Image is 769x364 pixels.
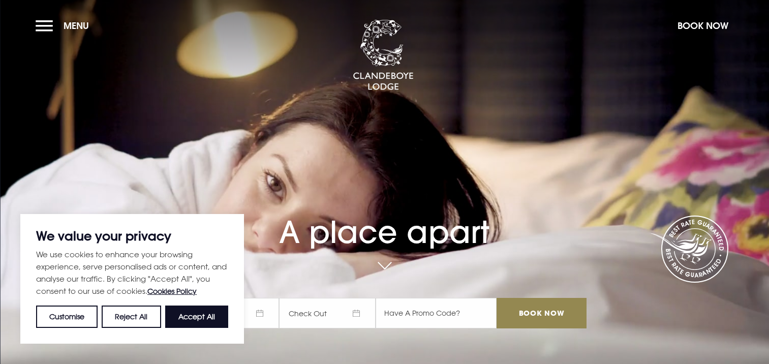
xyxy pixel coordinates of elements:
button: Menu [36,15,94,37]
div: We value your privacy [20,214,244,344]
input: Book Now [497,298,586,328]
span: Check Out [279,298,376,328]
input: Have A Promo Code? [376,298,497,328]
p: We use cookies to enhance your browsing experience, serve personalised ads or content, and analys... [36,248,228,297]
span: Menu [64,20,89,32]
a: Cookies Policy [147,287,197,295]
p: We value your privacy [36,230,228,242]
button: Reject All [102,306,161,328]
img: Clandeboye Lodge [353,20,414,91]
button: Book Now [672,15,733,37]
button: Accept All [165,306,228,328]
button: Customise [36,306,98,328]
h1: A place apart [182,192,586,250]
